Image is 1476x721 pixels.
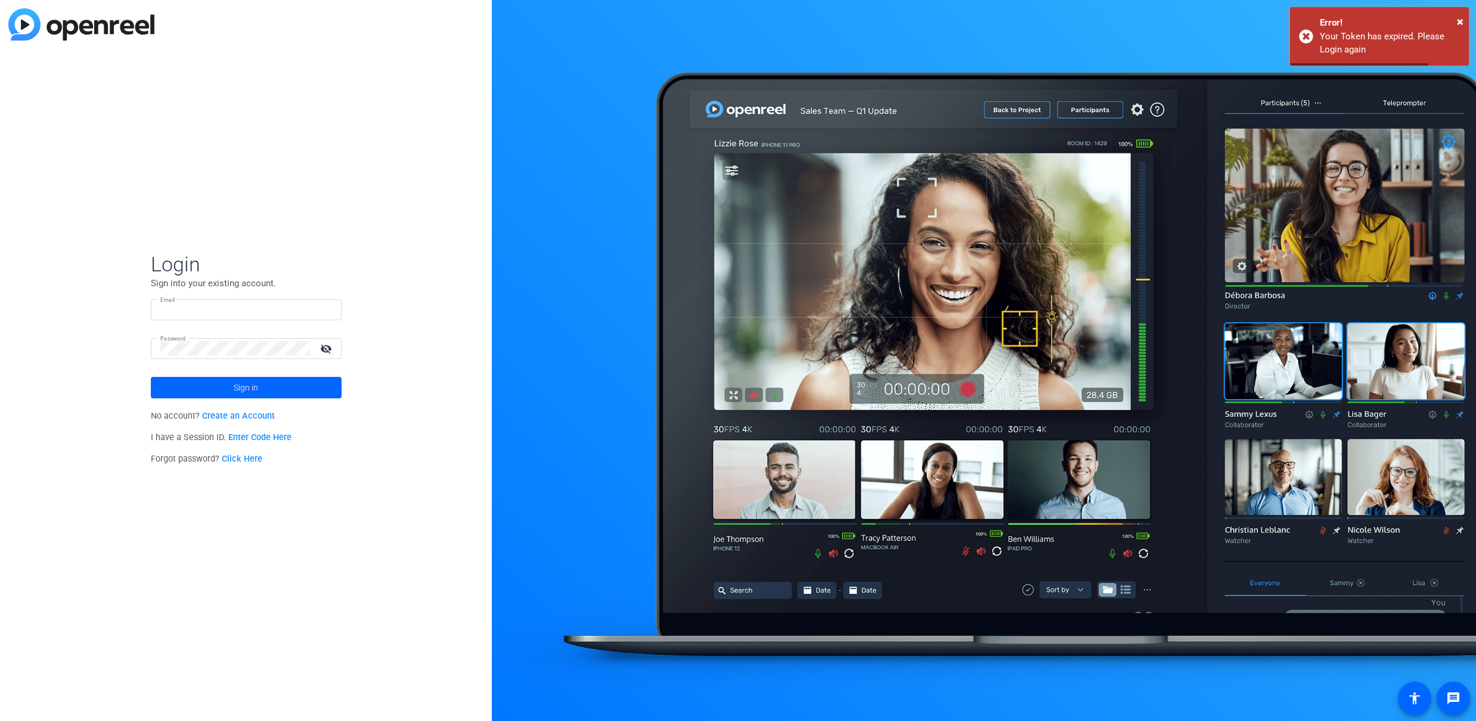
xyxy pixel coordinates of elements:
div: Your Token has expired. Please Login again [1320,30,1460,57]
mat-icon: accessibility [1407,691,1422,705]
span: × [1457,14,1463,29]
a: Click Here [222,454,262,464]
mat-icon: message [1446,691,1461,705]
input: Enter Email Address [160,302,332,317]
span: Sign in [234,373,258,403]
span: I have a Session ID. [151,432,292,442]
span: Login [151,252,342,277]
span: No account? [151,411,275,421]
mat-icon: visibility_off [313,340,342,357]
button: Sign in [151,377,342,398]
mat-label: Password [160,335,186,342]
a: Enter Code Here [228,432,292,442]
span: Forgot password? [151,454,263,464]
img: blue-gradient.svg [8,8,154,41]
mat-label: Email [160,296,175,303]
a: Create an Account [202,411,275,421]
div: Error! [1320,16,1460,30]
button: Close [1457,13,1463,30]
p: Sign into your existing account. [151,277,342,290]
